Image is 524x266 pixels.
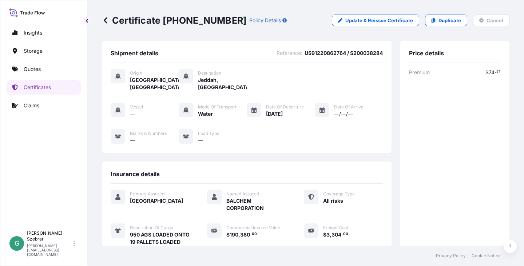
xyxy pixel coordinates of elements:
[198,70,221,76] span: Destination
[24,47,43,55] p: Storage
[250,233,251,235] span: .
[438,17,461,24] p: Duplicate
[6,25,81,40] a: Insights
[130,225,173,231] span: Description Of Cargo
[226,191,259,197] span: Named Assured
[334,104,365,110] span: Date of Arrival
[24,29,42,36] p: Insights
[102,15,246,26] p: Certificate [PHONE_NUMBER]
[323,225,348,231] span: Freight Cost
[226,197,286,212] span: BALCHEM CORPORATION
[130,137,135,144] span: —
[27,230,72,242] p: [PERSON_NAME] Szebrat
[24,65,41,73] p: Quotes
[252,233,257,235] span: 00
[425,15,467,26] a: Duplicate
[24,84,51,91] p: Certificates
[6,62,81,76] a: Quotes
[130,191,164,197] span: Primary Assured
[130,110,135,118] span: —
[240,232,250,237] span: 380
[198,137,203,144] span: —
[130,197,183,205] span: [GEOGRAPHIC_DATA]
[198,104,237,110] span: Mode of Transport
[6,44,81,58] a: Storage
[226,232,230,237] span: $
[111,49,158,57] span: Shipment details
[15,240,19,247] span: G
[130,104,143,110] span: Vessel
[334,110,353,118] span: —/—/—
[230,232,238,237] span: 190
[198,76,247,91] span: Jeddah, [GEOGRAPHIC_DATA]
[249,17,281,24] p: Policy Details
[409,69,430,76] span: Premium
[323,191,355,197] span: Coverage Type
[266,110,283,118] span: [DATE]
[226,225,280,231] span: Commercial Invoice Value
[305,49,383,57] span: US91220862764 / S200038284
[326,232,330,237] span: 3
[332,232,341,237] span: 304
[342,233,343,235] span: .
[111,170,160,178] span: Insurance details
[332,15,419,26] a: Update & Reissue Certificate
[323,232,326,237] span: $
[496,71,501,73] span: 57
[489,70,495,75] span: 74
[27,243,72,257] p: [PERSON_NAME][EMAIL_ADDRESS][DOMAIN_NAME]
[472,253,501,259] a: Cookie Notice
[266,104,304,110] span: Date of Departure
[130,70,142,76] span: Origin
[6,98,81,113] a: Claims
[330,232,332,237] span: ,
[130,131,167,136] span: Marks & Numbers
[473,15,509,26] button: Cancel
[323,197,343,205] span: All risks
[345,17,413,24] p: Update & Reissue Certificate
[130,76,179,91] span: [GEOGRAPHIC_DATA], [GEOGRAPHIC_DATA]
[198,131,219,136] span: Load Type
[495,71,496,73] span: .
[487,17,503,24] p: Cancel
[436,253,466,259] a: Privacy Policy
[343,233,348,235] span: 00
[238,232,240,237] span: ,
[6,80,81,95] a: Certificates
[277,49,302,57] span: Reference :
[24,102,39,109] p: Claims
[198,110,213,118] span: Water
[485,70,489,75] span: $
[409,49,444,57] span: Price details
